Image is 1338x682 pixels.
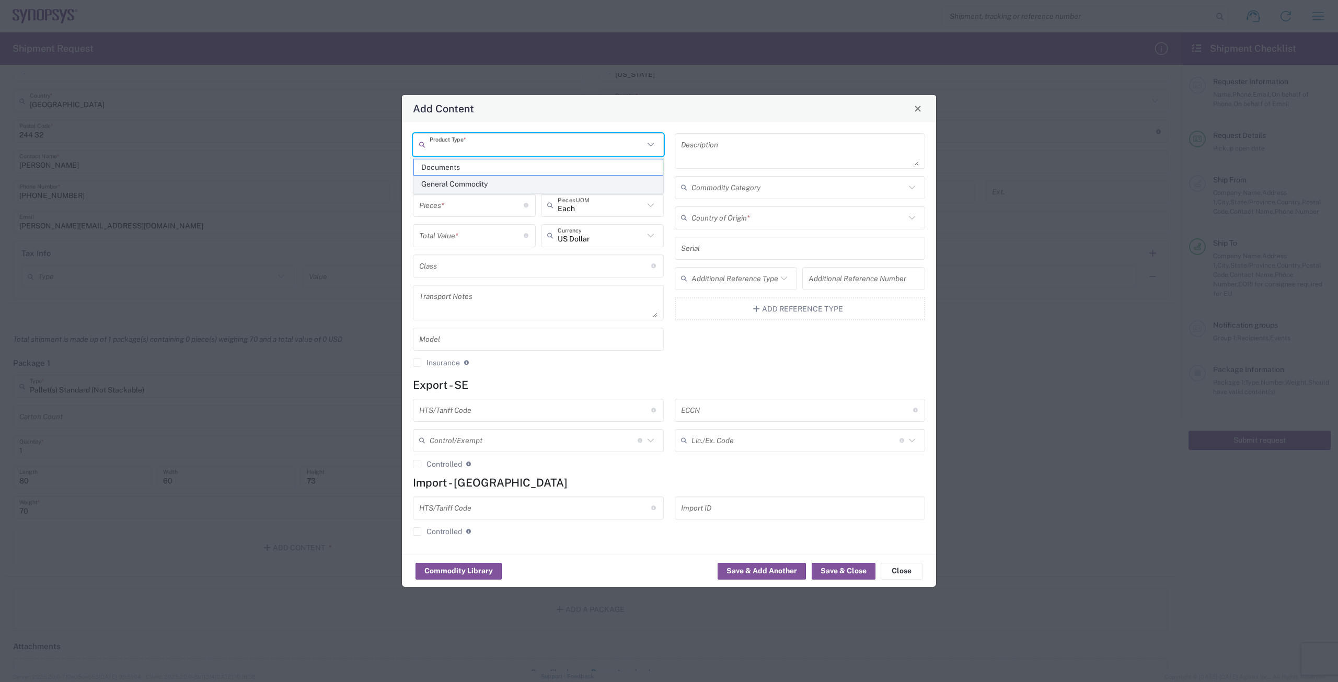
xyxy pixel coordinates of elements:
span: Documents [414,159,663,176]
h4: Add Content [413,101,474,116]
button: Save & Add Another [718,563,806,580]
h4: Export - SE [413,378,925,391]
label: Insurance [413,359,460,367]
label: Controlled [413,527,462,536]
button: Save & Close [812,563,875,580]
button: Add Reference Type [675,297,926,320]
h4: Import - [GEOGRAPHIC_DATA] [413,476,925,489]
span: General Commodity [414,176,663,192]
button: Commodity Library [416,563,502,580]
button: Close [881,563,922,580]
button: Close [910,101,925,116]
label: Controlled [413,460,462,468]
